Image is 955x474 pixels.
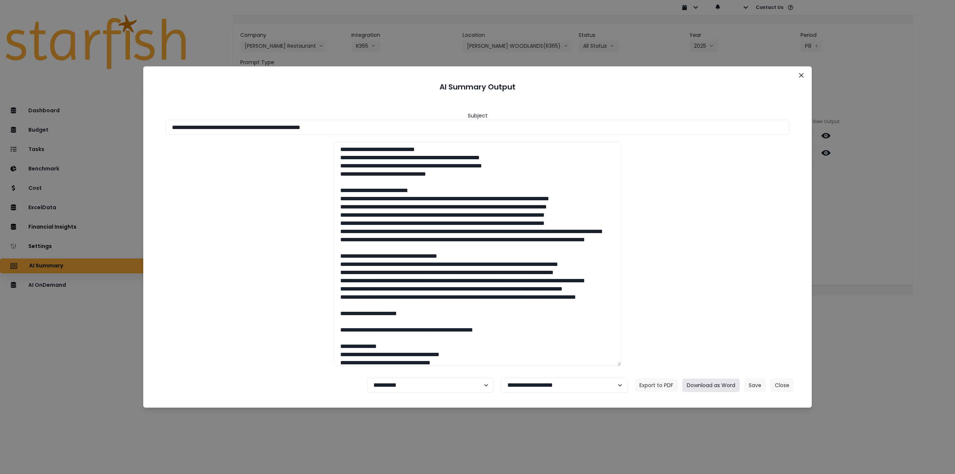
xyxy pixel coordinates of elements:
button: Save [744,379,766,392]
button: Export to PDF [635,379,678,392]
header: Subject [468,112,488,120]
button: Download as Word [682,379,740,392]
header: AI Summary Output [152,75,803,98]
button: Close [795,69,807,81]
button: Close [770,379,794,392]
